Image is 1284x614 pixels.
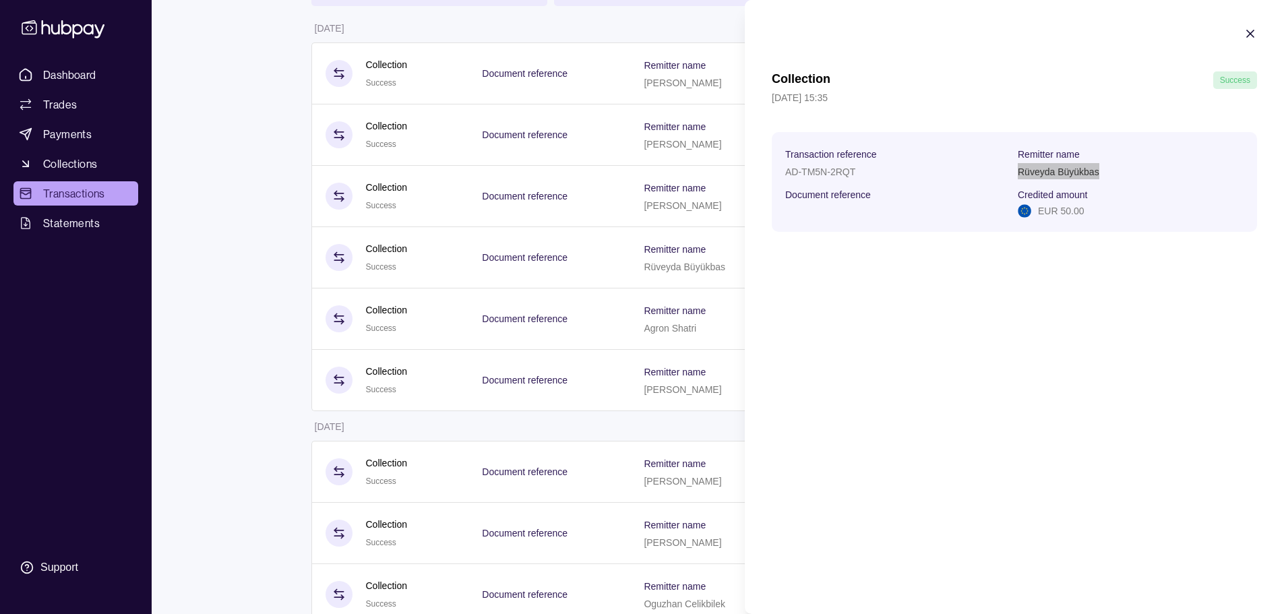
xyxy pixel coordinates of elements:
[1018,189,1088,200] p: Credited amount
[1038,204,1084,218] p: EUR 50.00
[785,149,877,160] p: Transaction reference
[785,189,871,200] p: Document reference
[785,166,855,177] p: AD-TM5N-2RQT
[1018,166,1099,177] p: Rüveyda Büyükbas
[772,71,830,89] h1: Collection
[1018,149,1080,160] p: Remitter name
[772,90,1257,105] p: [DATE] 15:35
[1018,204,1031,218] img: eu
[1220,75,1250,85] span: Success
